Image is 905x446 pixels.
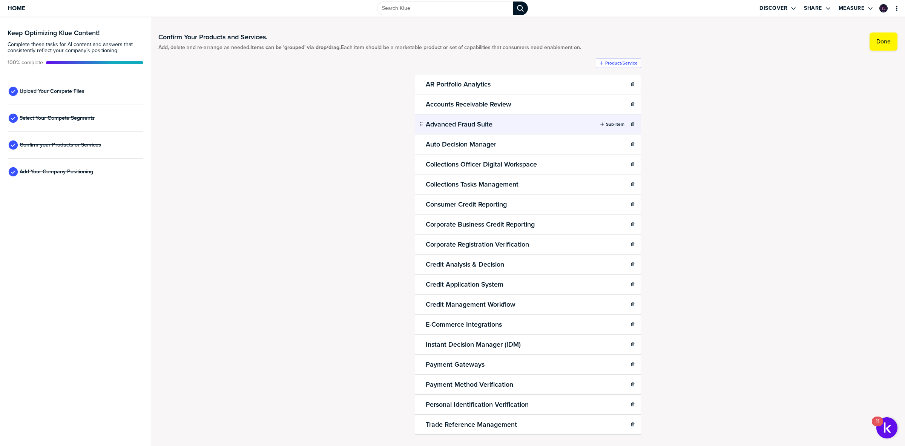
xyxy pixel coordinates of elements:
[424,119,494,130] h2: Advanced Fraud Suite
[415,274,641,295] li: Credit Application System
[880,5,887,12] img: 612cbdb218b380018c57403f2421afc7-sml.png
[759,5,787,12] label: Discover
[424,379,515,390] h2: Payment Method Verification
[415,134,641,154] li: Auto Decision Manager
[513,2,528,15] div: Search Klue
[424,79,492,90] h2: AR Portfolio Analytics
[8,5,25,11] span: Home
[424,339,522,350] h2: Instant Decision Manager (IDM)
[415,94,641,114] li: Accounts Receivable Review
[20,142,101,148] span: Confirm your Products or Services
[20,169,93,175] span: Add Your Company Positioning
[839,5,865,12] label: Measure
[158,32,581,42] h1: Confirm Your Products and Services.
[424,219,536,230] h2: Corporate Business Credit Reporting
[158,45,581,51] span: Add, delete and re-arrange as needed. Each item should be a marketable product or set of capabili...
[876,38,891,45] label: Done
[876,421,879,431] div: 11
[424,239,531,250] h2: Corporate Registration Verification
[415,154,641,174] li: Collections Officer Digital Workspace
[424,159,538,170] h2: Collections Officer Digital Workspace
[415,394,641,415] li: Personal Identification Verification
[879,3,888,13] a: Edit Profile
[415,214,641,235] li: Corporate Business Credit Reporting
[424,299,517,310] h2: Credit Management Workflow
[424,279,505,290] h2: Credit Application System
[606,121,624,127] label: Sub-Item
[596,58,641,68] button: Product/Service
[424,199,508,210] h2: Consumer Credit Reporting
[415,334,641,355] li: Instant Decision Manager (IDM)
[8,29,143,36] h3: Keep Optimizing Klue Content!
[424,359,486,370] h2: Payment Gateways
[424,179,520,190] h2: Collections Tasks Management
[415,314,641,335] li: E-Commerce Integrations
[597,119,628,129] button: Sub-Item
[424,259,506,270] h2: Credit Analysis & Decision
[870,32,897,51] button: Done
[415,194,641,215] li: Consumer Credit Reporting
[20,88,84,94] span: Upload Your Compete Files
[250,43,341,51] strong: Items can be 'grouped' via drop/drag.
[20,115,95,121] span: Select Your Compete Segments
[415,174,641,194] li: Collections Tasks Management
[415,74,641,94] li: AR Portfolio Analytics
[415,354,641,375] li: Payment Gateways
[424,399,530,410] h2: Personal Identification Verification
[424,319,503,330] h2: E-Commerce Integrations
[879,4,888,12] div: Zev Lewis
[876,417,897,438] button: Open Resource Center, 11 new notifications
[804,5,822,12] label: Share
[415,294,641,315] li: Credit Management Workflow
[605,60,638,66] label: Product/Service
[8,60,43,66] span: Active
[415,414,641,435] li: Trade Reference Management
[424,139,498,150] h2: Auto Decision Manager
[424,99,513,110] h2: Accounts Receivable Review
[415,374,641,395] li: Payment Method Verification
[415,114,641,134] li: Advanced Fraud SuiteSub-Item
[377,2,513,15] input: Search Klue
[424,419,518,430] h2: Trade Reference Management
[8,42,143,54] span: Complete these tasks for AI content and answers that consistently reflect your company’s position...
[415,254,641,275] li: Credit Analysis & Decision
[415,234,641,255] li: Corporate Registration Verification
